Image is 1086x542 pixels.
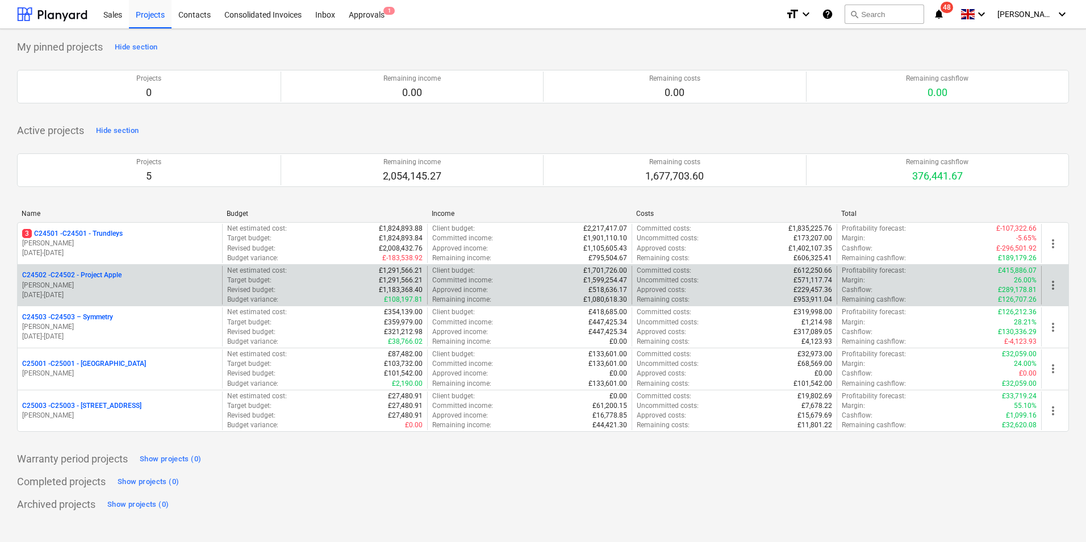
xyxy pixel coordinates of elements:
p: £189,179.26 [998,253,1037,263]
p: Uncommitted costs : [637,359,699,369]
div: Show projects (0) [107,498,169,511]
p: Approved costs : [637,244,686,253]
p: £-296,501.92 [996,244,1037,253]
p: Profitability forecast : [842,349,906,359]
p: C24501 - C24501 - Trundleys [22,229,123,239]
p: Target budget : [227,276,271,285]
p: Uncommitted costs : [637,401,699,411]
p: 55.10% [1014,401,1037,411]
p: £1,291,566.21 [379,266,423,276]
span: 48 [941,2,953,13]
p: Budget variance : [227,379,278,389]
p: £27,480.91 [388,391,423,401]
p: £1,099.16 [1006,411,1037,420]
p: £133,601.00 [588,379,627,389]
button: Show projects (0) [115,473,182,491]
p: £1,835,225.76 [788,224,832,234]
p: Margin : [842,234,865,243]
p: Client budget : [432,224,475,234]
p: Net estimated cost : [227,266,287,276]
p: Approved costs : [637,285,686,295]
div: C24503 -C24503 – Symmetry[PERSON_NAME][DATE]-[DATE] [22,312,218,341]
div: Hide section [96,124,139,137]
p: £4,123.93 [801,337,832,347]
p: Remaining costs : [637,295,690,305]
p: Remaining cashflow [906,74,968,84]
p: £19,802.69 [797,391,832,401]
p: C24503 - C24503 – Symmetry [22,312,113,322]
p: Remaining income : [432,295,491,305]
p: £0.00 [1019,369,1037,378]
p: £447,425.34 [588,327,627,337]
p: Revised budget : [227,369,275,378]
p: Cashflow : [842,327,872,337]
p: £44,421.30 [592,420,627,430]
p: Profitability forecast : [842,224,906,234]
p: Committed income : [432,401,493,411]
p: £359,979.00 [384,318,423,327]
p: £447,425.34 [588,318,627,327]
p: Committed costs : [637,349,691,359]
p: Margin : [842,359,865,369]
span: more_vert [1046,237,1060,251]
div: Name [22,210,218,218]
p: Budget variance : [227,337,278,347]
p: £1,599,254.47 [583,276,627,285]
p: £133,601.00 [588,359,627,369]
p: Client budget : [432,349,475,359]
p: £101,542.00 [793,379,832,389]
button: Search [845,5,924,24]
p: Revised budget : [227,327,275,337]
p: Remaining income : [432,420,491,430]
p: Remaining costs : [637,379,690,389]
p: £1,214.98 [801,318,832,327]
p: Revised budget : [227,285,275,295]
p: £606,325.41 [793,253,832,263]
p: Committed costs : [637,224,691,234]
p: Target budget : [227,234,271,243]
p: Profitability forecast : [842,266,906,276]
div: C25001 -C25001 - [GEOGRAPHIC_DATA][PERSON_NAME] [22,359,218,378]
p: Margin : [842,318,865,327]
p: £418,685.00 [588,307,627,317]
div: Income [432,210,628,218]
p: £795,504.67 [588,253,627,263]
p: Committed income : [432,318,493,327]
p: Budget variance : [227,253,278,263]
p: [DATE] - [DATE] [22,248,218,258]
p: £32,973.00 [797,349,832,359]
button: Show projects (0) [137,450,204,468]
p: Remaining costs : [637,253,690,263]
p: Remaining cashflow : [842,295,906,305]
div: C24502 -C24502 - Project Apple[PERSON_NAME][DATE]-[DATE] [22,270,218,299]
p: £87,482.00 [388,349,423,359]
i: keyboard_arrow_down [975,7,988,21]
p: £32,059.00 [1002,349,1037,359]
p: £354,139.00 [384,307,423,317]
p: Remaining cashflow : [842,337,906,347]
p: 24.00% [1014,359,1037,369]
p: Approved income : [432,369,488,378]
i: keyboard_arrow_down [799,7,813,21]
p: 0.00 [649,86,700,99]
iframe: Chat Widget [1029,487,1086,542]
p: Net estimated cost : [227,391,287,401]
p: £0.00 [609,391,627,401]
p: Margin : [842,401,865,411]
p: Approved income : [432,244,488,253]
i: format_size [786,7,799,21]
p: Remaining costs : [637,420,690,430]
p: Profitability forecast : [842,391,906,401]
p: 1,677,703.60 [645,169,704,183]
p: £319,998.00 [793,307,832,317]
p: Budget variance : [227,295,278,305]
span: [PERSON_NAME] Booree [997,10,1054,19]
p: £126,212.36 [998,307,1037,317]
p: Remaining income : [432,253,491,263]
p: C25001 - C25001 - [GEOGRAPHIC_DATA] [22,359,146,369]
p: Remaining costs [649,74,700,84]
p: 0.00 [906,86,968,99]
p: C24502 - C24502 - Project Apple [22,270,122,280]
p: Target budget : [227,359,271,369]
